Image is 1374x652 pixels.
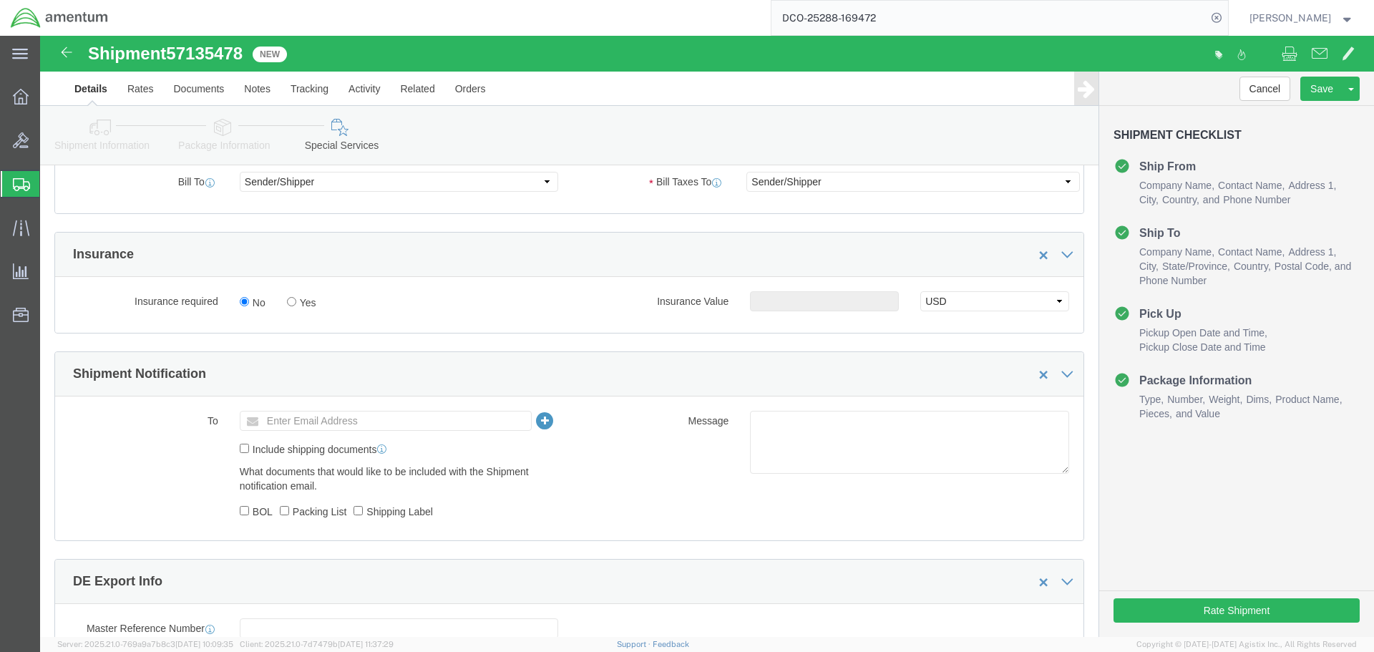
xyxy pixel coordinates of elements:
[771,1,1207,35] input: Search for shipment number, reference number
[40,36,1374,637] iframe: FS Legacy Container
[175,640,233,648] span: [DATE] 10:09:35
[240,640,394,648] span: Client: 2025.21.0-7d7479b
[338,640,394,648] span: [DATE] 11:37:29
[10,7,109,29] img: logo
[617,640,653,648] a: Support
[1249,10,1331,26] span: Hector Melo
[653,640,689,648] a: Feedback
[1249,9,1355,26] button: [PERSON_NAME]
[57,640,233,648] span: Server: 2025.21.0-769a9a7b8c3
[1136,638,1357,651] span: Copyright © [DATE]-[DATE] Agistix Inc., All Rights Reserved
